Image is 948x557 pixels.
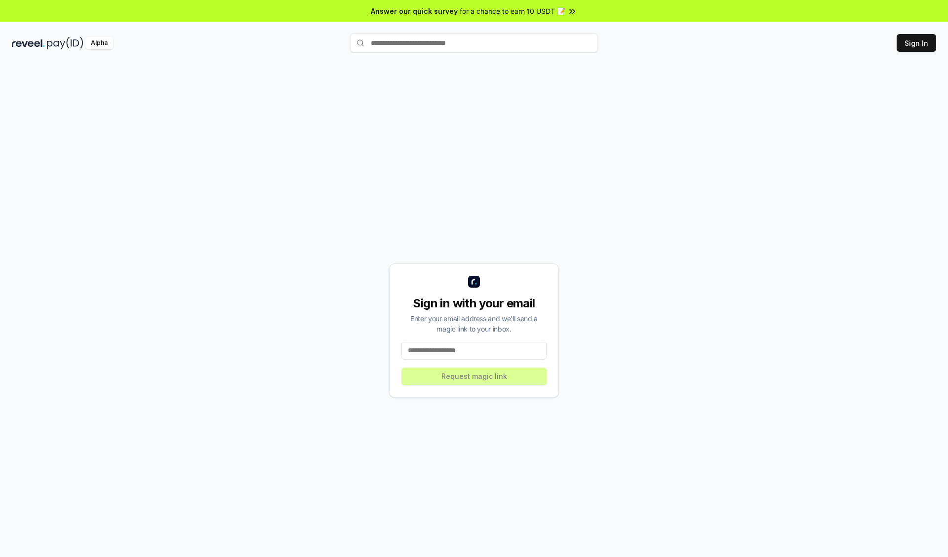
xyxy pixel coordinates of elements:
span: Answer our quick survey [371,6,458,16]
button: Sign In [897,34,936,52]
img: logo_small [468,276,480,288]
div: Sign in with your email [401,296,547,311]
span: for a chance to earn 10 USDT 📝 [460,6,565,16]
img: pay_id [47,37,83,49]
img: reveel_dark [12,37,45,49]
div: Enter your email address and we’ll send a magic link to your inbox. [401,313,547,334]
div: Alpha [85,37,113,49]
